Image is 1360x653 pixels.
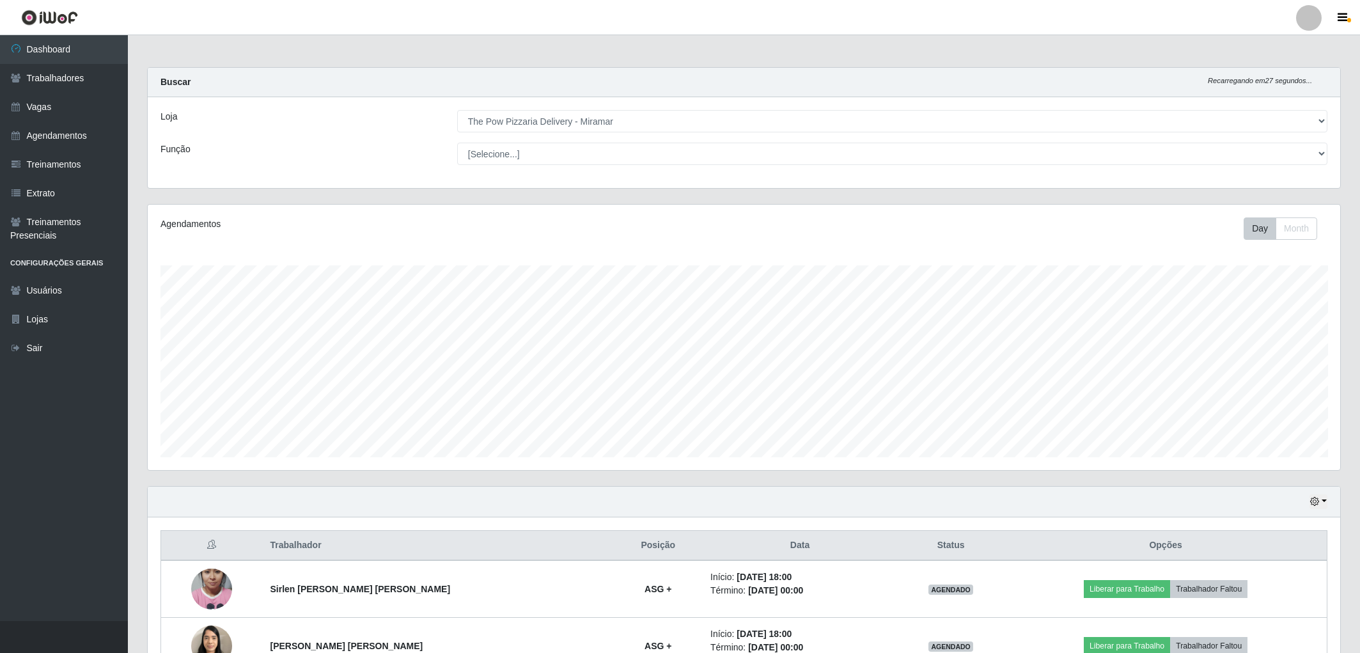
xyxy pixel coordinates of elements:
[270,584,450,594] strong: Sirlen [PERSON_NAME] [PERSON_NAME]
[928,585,973,595] span: AGENDADO
[710,627,889,641] li: Início:
[748,585,803,595] time: [DATE] 00:00
[1084,580,1170,598] button: Liberar para Trabalho
[160,77,191,87] strong: Buscar
[737,572,792,582] time: [DATE] 18:00
[737,629,792,639] time: [DATE] 18:00
[21,10,78,26] img: CoreUI Logo
[160,143,191,156] label: Função
[160,110,177,123] label: Loja
[1244,217,1317,240] div: First group
[897,531,1004,561] th: Status
[1276,217,1317,240] button: Month
[1004,531,1327,561] th: Opções
[160,217,636,231] div: Agendamentos
[1244,217,1276,240] button: Day
[645,641,671,651] strong: ASG +
[703,531,897,561] th: Data
[613,531,703,561] th: Posição
[748,642,803,652] time: [DATE] 00:00
[1170,580,1247,598] button: Trabalhador Faltou
[262,531,613,561] th: Trabalhador
[710,570,889,584] li: Início:
[645,584,671,594] strong: ASG +
[928,641,973,652] span: AGENDADO
[270,641,423,651] strong: [PERSON_NAME] [PERSON_NAME]
[191,553,232,625] img: 1724535532655.jpeg
[1244,217,1327,240] div: Toolbar with button groups
[1208,77,1312,84] i: Recarregando em 27 segundos...
[710,584,889,597] li: Término:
